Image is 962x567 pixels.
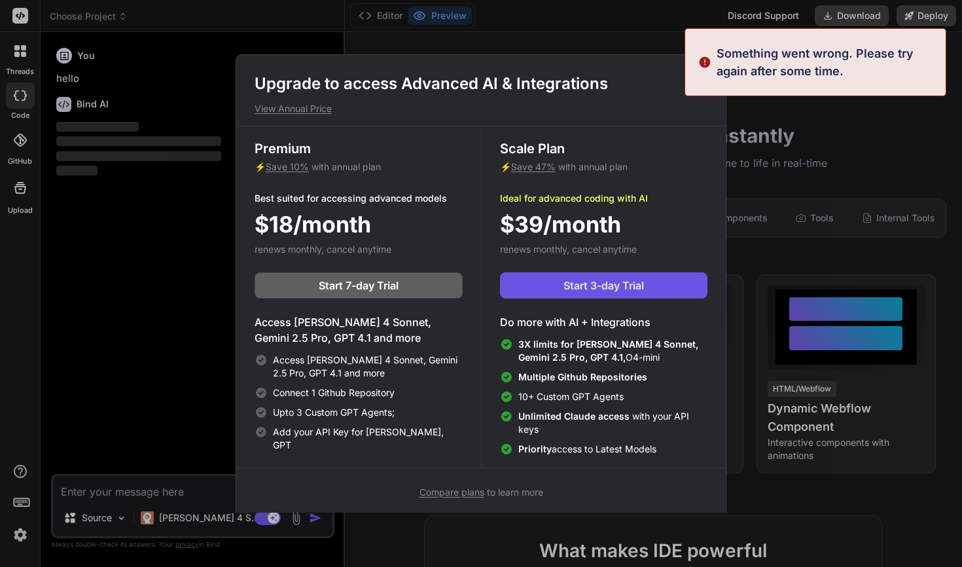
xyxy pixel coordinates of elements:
[273,386,395,399] span: Connect 1 Github Repository
[500,314,707,330] h4: Do more with AI + Integrations
[518,411,632,422] span: Unlimited Claude access
[518,410,707,436] span: with your API keys
[518,443,656,456] span: access to Latest Models
[518,371,647,382] span: Multiple Github Repositories
[273,426,463,452] span: Add your API Key for [PERSON_NAME], GPT
[500,244,637,255] span: renews monthly, cancel anytime
[273,406,395,419] span: Upto 3 Custom GPT Agents;
[500,208,621,241] span: $39/month
[511,161,556,172] span: Save 47%
[518,338,698,363] span: 3X limits for [PERSON_NAME] 4 Sonnet, Gemini 2.5 Pro, GPT 4.1,
[255,272,463,299] button: Start 7-day Trial
[518,338,707,364] span: O4-mini
[319,278,399,293] span: Start 7-day Trial
[255,244,391,255] span: renews monthly, cancel anytime
[255,208,371,241] span: $18/month
[273,354,463,380] span: Access [PERSON_NAME] 4 Sonnet, Gemini 2.5 Pro, GPT 4.1 and more
[563,278,644,293] span: Start 3-day Trial
[255,314,463,346] h4: Access [PERSON_NAME] 4 Sonnet, Gemini 2.5 Pro, GPT 4.1 and more
[717,45,938,80] p: Something went wrong. Please try again after some time.
[518,390,624,403] span: 10+ Custom GPT Agents
[255,192,463,205] p: Best suited for accessing advanced models
[698,45,711,80] img: alert
[500,272,707,299] button: Start 3-day Trial
[266,161,309,172] span: Save 10%
[500,160,707,174] p: ⚡ with annual plan
[255,73,707,94] h1: Upgrade to access Advanced AI & Integrations
[500,139,707,158] h3: Scale Plan
[255,139,463,158] h3: Premium
[500,192,707,205] p: Ideal for advanced coding with AI
[255,102,707,115] p: View Annual Price
[419,486,543,498] span: to learn more
[255,160,463,174] p: ⚡ with annual plan
[518,443,552,454] span: Priority
[419,486,484,498] span: Compare plans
